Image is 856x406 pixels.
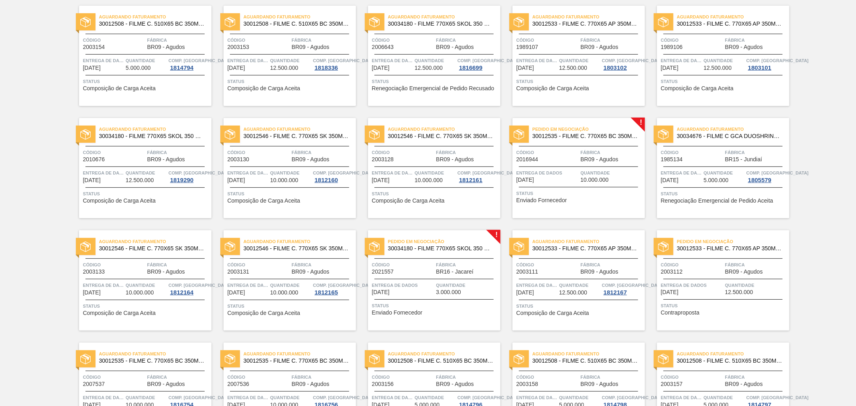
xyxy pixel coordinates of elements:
a: Comp. [GEOGRAPHIC_DATA]1812161 [457,169,498,183]
a: Comp. [GEOGRAPHIC_DATA]1818336 [313,57,354,71]
span: Composição de Carga Aceita [228,85,300,91]
font: 1803102 [604,64,627,71]
font: 30012508 - FILME C. 510X65 BC 350ML MP C18 429 [99,20,234,27]
span: 30/09/2025 [661,177,679,183]
span: Comp. Carga [746,169,809,177]
span: 12.500.000 [126,177,154,183]
font: Comp. [GEOGRAPHIC_DATA] [602,58,664,63]
span: 12.500.000 [270,65,298,71]
span: Entrega de dados [372,57,413,65]
span: 1989106 [661,44,683,50]
span: Quantidade [704,57,744,65]
span: Fábrica [292,148,354,156]
span: Fábrica [436,148,498,156]
span: 1985134 [661,156,683,162]
img: status [658,129,669,140]
font: 1985134 [661,156,683,162]
span: Comp. Carga [313,169,375,177]
font: BR09 - Agudos [436,44,474,50]
font: Quantidade [126,58,155,63]
font: Código [83,150,101,155]
a: !statusPedido em Negociação30034180 - FILME 770X65 SKOL 350 MP C12Código2021557FábricaBR16 - Jaca... [356,230,500,331]
font: [DATE] [83,65,101,71]
a: Comp. [GEOGRAPHIC_DATA]1803102 [602,57,643,71]
font: 1812160 [315,177,338,183]
span: Composição de Carga Aceita [516,85,589,91]
span: Aguardando Faturamento [244,13,356,21]
a: statusAguardando Faturamento30012533 ​​- FILME C. 770X65 AP 350ML C12 429Código1989106FábricaBR09... [645,6,789,106]
font: Comp. [GEOGRAPHIC_DATA] [313,58,375,63]
font: Fábrica [581,38,601,43]
span: Renegociação Emergencial de Pedido Recusado [372,85,494,91]
font: Aguardando Faturamento [244,14,311,19]
font: 5.000.000 [704,177,728,183]
span: Fábrica [147,36,209,44]
span: Quantidade [126,169,167,177]
font: Renegociação Emergencial de Pedido Aceita [661,197,773,204]
font: 30034180 - FILME 770X65 SKOL 350 MP C12 [99,133,216,139]
font: 2010676 [83,156,105,162]
font: [DATE] [83,177,101,183]
img: status [514,129,524,140]
span: Status [516,189,643,197]
span: 25/09/2025 [372,177,390,183]
font: BR09 - Agudos [581,44,618,50]
font: [DATE] [372,65,390,71]
span: BR09 - Agudos [147,44,185,50]
span: Código [516,36,579,44]
font: Comp. [GEOGRAPHIC_DATA] [313,171,375,175]
span: Aguardando Faturamento [99,125,211,133]
font: Comp. [GEOGRAPHIC_DATA] [457,58,520,63]
font: Status [516,191,533,196]
font: 1805579 [748,177,771,183]
span: 2016944 [516,156,539,162]
span: Comp. Carga [602,57,664,65]
font: Fábrica [725,38,745,43]
a: Comp. [GEOGRAPHIC_DATA]1814794 [169,57,209,71]
font: Quantidade [704,58,733,63]
span: Status [661,77,787,85]
span: Composição de Carga Aceita [83,85,156,91]
font: BR09 - Agudos [292,44,329,50]
a: statusAguardando Faturamento30012508 - FILME C. 510X65 BC 350ML MP C18 429Código2003153FábricaBR0... [211,6,356,106]
font: Entrega de dados [661,171,707,175]
a: statusAguardando Faturamento30034180 - FILME 770X65 SKOL 350 MP C12Código2006643FábricaBR09 - Agu... [356,6,500,106]
span: 30012535 - FILME C. 770X65 BC 350ML C12 429 [533,133,638,139]
span: 10.000.000 [581,177,609,183]
span: 30012546 - FILME C. 770X65 SK 350ML C12 429 [388,133,494,139]
font: [DATE] [372,177,390,183]
font: 2003154 [83,44,105,50]
font: Quantidade [704,171,733,175]
font: Fábrica [725,150,745,155]
font: Código [372,38,390,43]
span: 18/09/2025 [516,65,534,71]
span: Código [228,36,290,44]
img: status [369,129,380,140]
span: 5.000.000 [126,65,150,71]
span: Status [516,77,643,85]
font: Aguardando Faturamento [677,127,744,132]
font: Quantidade [415,58,444,63]
font: Status [83,191,100,196]
font: 1818336 [315,64,338,71]
font: Fábrica [436,38,456,43]
font: Quantidade [270,171,299,175]
span: Quantidade [415,169,455,177]
font: [DATE] [516,177,534,183]
a: Comp. [GEOGRAPHIC_DATA]1816699 [457,57,498,71]
span: Status [83,77,209,85]
font: Entrega de dados [228,58,274,63]
span: BR09 - Agudos [147,156,185,162]
font: Comp. [GEOGRAPHIC_DATA] [169,171,231,175]
span: 2006643 [372,44,394,50]
font: Status [372,79,389,84]
span: Código [372,36,434,44]
font: 2003130 [228,156,250,162]
span: Enviado Fornecedor [516,197,567,203]
font: 1819290 [170,177,193,183]
font: 12.500.000 [559,65,587,71]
